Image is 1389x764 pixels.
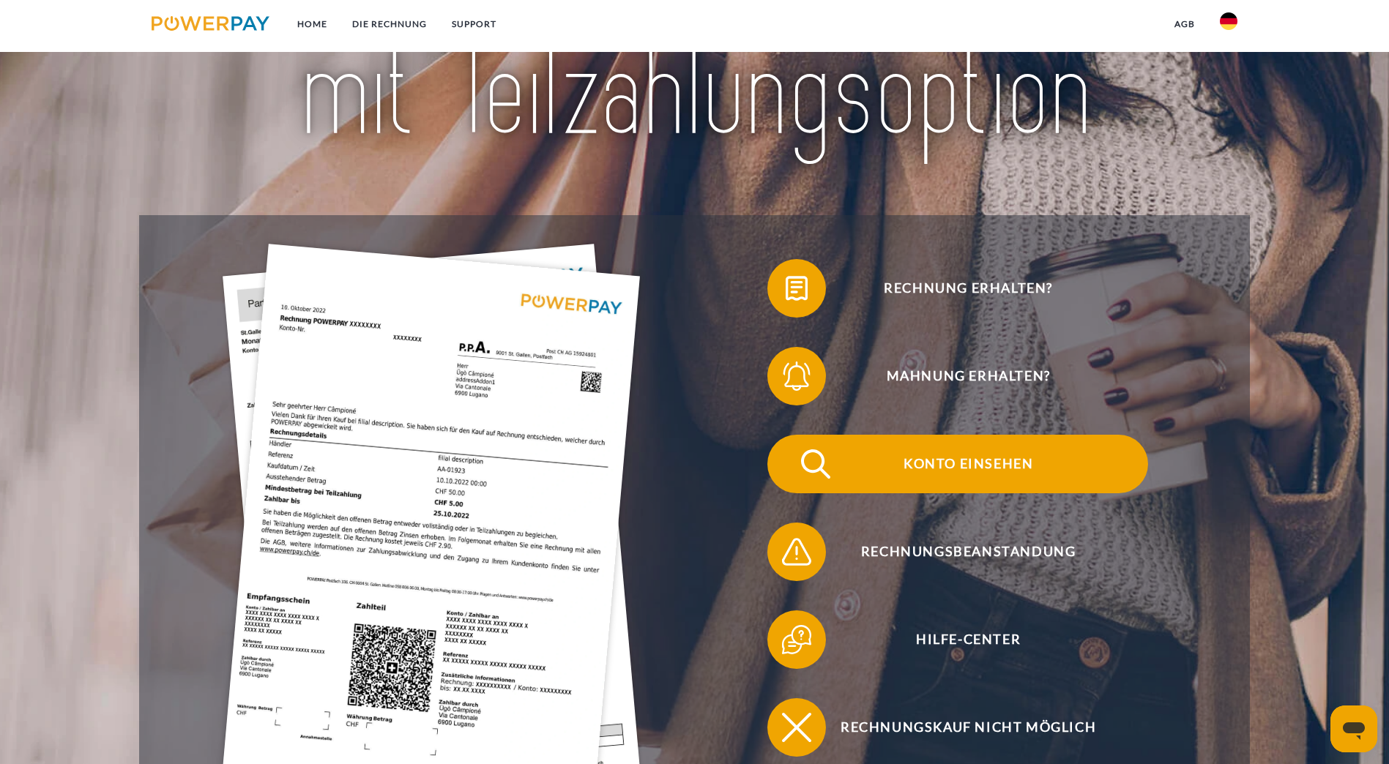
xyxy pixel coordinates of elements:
[778,621,815,658] img: qb_help.svg
[439,11,509,37] a: SUPPORT
[767,610,1148,669] button: Hilfe-Center
[285,11,340,37] a: Home
[152,16,269,31] img: logo-powerpay.svg
[340,11,439,37] a: DIE RECHNUNG
[789,698,1147,757] span: Rechnungskauf nicht möglich
[797,446,834,482] img: qb_search.svg
[767,523,1148,581] button: Rechnungsbeanstandung
[789,523,1147,581] span: Rechnungsbeanstandung
[1162,11,1207,37] a: agb
[767,347,1148,405] button: Mahnung erhalten?
[778,358,815,394] img: qb_bell.svg
[767,435,1148,493] button: Konto einsehen
[778,533,815,570] img: qb_warning.svg
[778,270,815,307] img: qb_bill.svg
[789,259,1147,318] span: Rechnung erhalten?
[789,347,1147,405] span: Mahnung erhalten?
[789,610,1147,669] span: Hilfe-Center
[778,709,815,746] img: qb_close.svg
[1330,705,1377,752] iframe: Schaltfläche zum Öffnen des Messaging-Fensters
[1220,12,1237,30] img: de
[789,435,1147,493] span: Konto einsehen
[767,698,1148,757] button: Rechnungskauf nicht möglich
[767,259,1148,318] button: Rechnung erhalten?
